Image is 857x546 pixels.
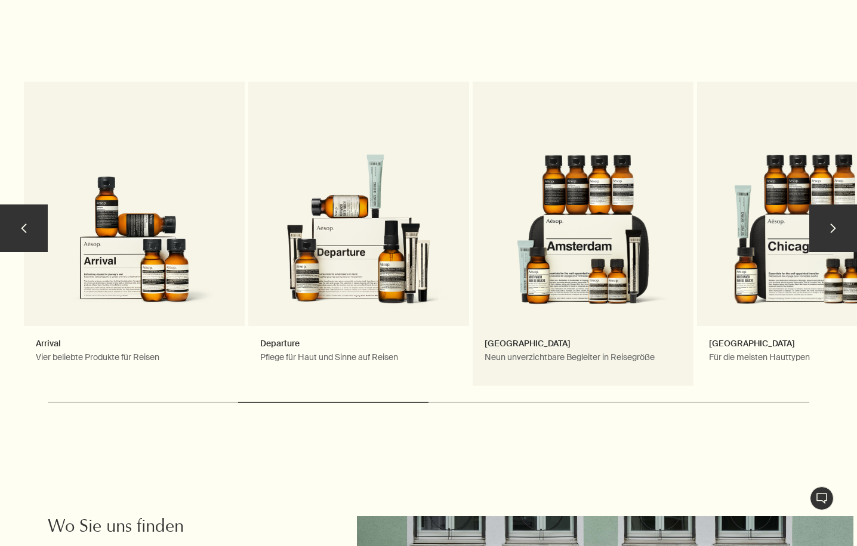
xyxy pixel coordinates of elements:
a: ArrivalVier beliebte Produkte für ReisenA kit with a beige label, surrounded by four small amber ... [24,82,245,387]
a: [GEOGRAPHIC_DATA]Neun unverzichtbare Begleiter in ReisegrößeNeun Produkte in Reisegröße in einem ... [473,82,693,387]
button: next slide [809,204,857,252]
a: DeparturePflege für Haut und Sinne auf ReisenAesop Departure Kit. Featuring 7 travel sized products. [248,82,469,387]
button: Live-Support Chat [810,486,834,510]
h2: Wo Sie uns finden [48,516,286,540]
